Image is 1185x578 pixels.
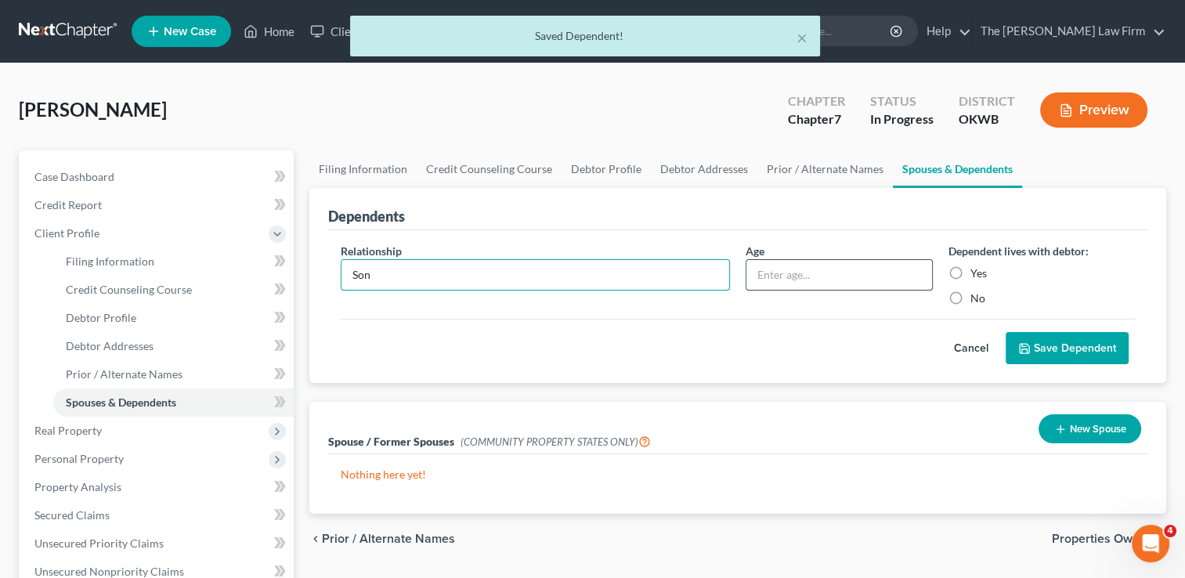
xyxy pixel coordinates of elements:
iframe: Intercom live chat [1132,525,1169,562]
button: × [797,28,807,47]
div: In Progress [870,110,934,128]
button: Preview [1040,92,1147,128]
a: Prior / Alternate Names [757,150,893,188]
span: Spouses & Dependents [66,396,176,409]
label: Dependent lives with debtor: [948,243,1089,259]
a: Credit Counseling Course [417,150,562,188]
div: Status [870,92,934,110]
a: Spouses & Dependents [53,388,294,417]
a: Credit Report [22,191,294,219]
span: Personal Property [34,452,124,465]
button: chevron_left Prior / Alternate Names [309,533,455,545]
span: Credit Counseling Course [66,283,192,296]
a: Debtor Profile [53,304,294,332]
span: Debtor Profile [66,311,136,324]
a: Property Analysis [22,473,294,501]
a: Debtor Profile [562,150,651,188]
div: Chapter [788,110,845,128]
span: 7 [834,111,841,126]
span: Prior / Alternate Names [66,367,182,381]
button: Cancel [937,333,1006,364]
button: Save Dependent [1006,332,1129,365]
span: Client Profile [34,226,99,240]
span: (COMMUNITY PROPERTY STATES ONLY) [461,435,651,448]
span: Real Property [34,424,102,437]
span: Unsecured Nonpriority Claims [34,565,184,578]
input: Enter age... [746,260,931,290]
a: Spouses & Dependents [893,150,1022,188]
p: Nothing here yet! [341,467,1135,482]
a: Debtor Addresses [53,332,294,360]
span: Credit Report [34,198,102,211]
a: Debtor Addresses [651,150,757,188]
span: 4 [1164,525,1176,537]
label: Yes [970,266,987,281]
span: [PERSON_NAME] [19,98,167,121]
span: Relationship [341,244,402,258]
a: Case Dashboard [22,163,294,191]
span: Case Dashboard [34,170,114,183]
div: District [959,92,1015,110]
label: Age [746,243,764,259]
div: OKWB [959,110,1015,128]
input: Enter relationship... [341,260,729,290]
label: No [970,291,985,306]
span: Spouse / Former Spouses [328,435,454,448]
div: Saved Dependent! [363,28,807,44]
a: Secured Claims [22,501,294,529]
i: chevron_left [309,533,322,545]
button: Properties Owned chevron_right [1052,533,1166,545]
span: Prior / Alternate Names [322,533,455,545]
span: Properties Owned [1052,533,1154,545]
span: Filing Information [66,255,154,268]
a: Filing Information [53,247,294,276]
a: Credit Counseling Course [53,276,294,304]
a: Unsecured Priority Claims [22,529,294,558]
span: Secured Claims [34,508,110,522]
div: Chapter [788,92,845,110]
button: New Spouse [1039,414,1141,443]
div: Dependents [328,207,405,226]
span: Unsecured Priority Claims [34,536,164,550]
a: Filing Information [309,150,417,188]
span: Debtor Addresses [66,339,154,352]
span: Property Analysis [34,480,121,493]
a: Prior / Alternate Names [53,360,294,388]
